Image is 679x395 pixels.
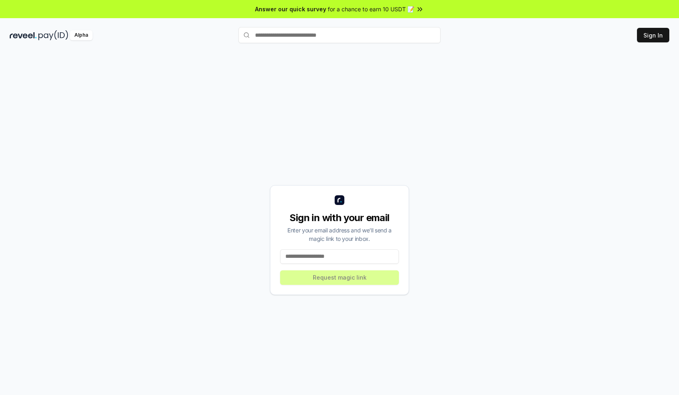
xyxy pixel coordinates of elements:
[70,30,93,40] div: Alpha
[328,5,414,13] span: for a chance to earn 10 USDT 📝
[280,211,399,224] div: Sign in with your email
[637,28,669,42] button: Sign In
[38,30,68,40] img: pay_id
[10,30,37,40] img: reveel_dark
[280,226,399,243] div: Enter your email address and we’ll send a magic link to your inbox.
[255,5,326,13] span: Answer our quick survey
[335,195,344,205] img: logo_small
